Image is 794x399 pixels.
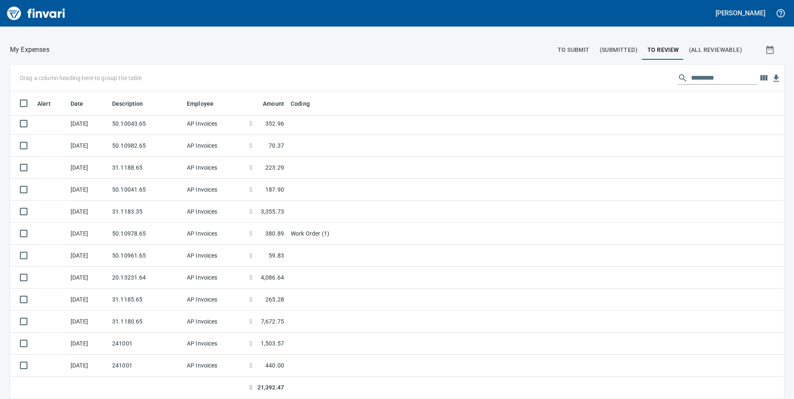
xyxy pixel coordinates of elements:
[265,119,284,128] span: 352.96
[184,179,246,201] td: AP Invoices
[71,99,94,109] span: Date
[249,119,252,128] span: $
[109,135,184,157] td: 50.10982.65
[184,311,246,333] td: AP Invoices
[249,251,252,260] span: $
[249,339,252,348] span: $
[187,99,224,109] span: Employee
[287,223,495,245] td: Work Order (1)
[184,289,246,311] td: AP Invoices
[249,383,252,392] span: $
[249,229,252,238] span: $
[689,45,742,55] span: (All Reviewable)
[757,72,770,84] button: Choose columns to display
[249,295,252,304] span: $
[249,141,252,150] span: $
[184,333,246,355] td: AP Invoices
[67,135,109,157] td: [DATE]
[109,289,184,311] td: 31.1185.65
[261,207,284,216] span: 3,355.73
[37,99,51,109] span: Alert
[67,201,109,223] td: [DATE]
[261,339,284,348] span: 1,503.57
[109,267,184,289] td: 20.13231.64
[37,99,61,109] span: Alert
[770,72,782,85] button: Download table
[249,317,252,326] span: $
[249,163,252,172] span: $
[67,289,109,311] td: [DATE]
[263,99,284,109] span: Amount
[5,3,67,23] img: Finvari
[67,179,109,201] td: [DATE]
[109,113,184,135] td: 50.10043.65
[112,99,143,109] span: Description
[600,45,637,55] span: (Submitted)
[257,383,284,392] span: 21,392.47
[249,185,252,194] span: $
[109,201,184,223] td: 31.1183.35
[184,223,246,245] td: AP Invoices
[67,245,109,267] td: [DATE]
[10,45,49,55] p: My Expenses
[269,251,284,260] span: 59.83
[112,99,154,109] span: Description
[647,45,679,55] span: To Review
[252,99,284,109] span: Amount
[67,355,109,377] td: [DATE]
[716,9,765,17] h5: [PERSON_NAME]
[20,74,142,82] p: Drag a column heading here to group the table
[109,223,184,245] td: 50.10978.65
[184,113,246,135] td: AP Invoices
[67,311,109,333] td: [DATE]
[291,99,310,109] span: Coding
[67,333,109,355] td: [DATE]
[184,267,246,289] td: AP Invoices
[109,333,184,355] td: 241001
[265,295,284,304] span: 265.28
[261,317,284,326] span: 7,672.75
[71,99,83,109] span: Date
[265,361,284,370] span: 440.00
[265,163,284,172] span: 223.29
[109,245,184,267] td: 50.10961.65
[67,113,109,135] td: [DATE]
[265,185,284,194] span: 187.90
[269,141,284,150] span: 70.37
[184,135,246,157] td: AP Invoices
[249,361,252,370] span: $
[184,245,246,267] td: AP Invoices
[713,7,767,19] button: [PERSON_NAME]
[67,267,109,289] td: [DATE]
[109,355,184,377] td: 241001
[184,355,246,377] td: AP Invoices
[10,45,49,55] nav: breadcrumb
[249,207,252,216] span: $
[184,157,246,179] td: AP Invoices
[187,99,213,109] span: Employee
[109,179,184,201] td: 50.10041.65
[558,45,590,55] span: To Submit
[249,273,252,282] span: $
[109,157,184,179] td: 31.1188.65
[67,223,109,245] td: [DATE]
[184,201,246,223] td: AP Invoices
[109,311,184,333] td: 31.1180.65
[291,99,321,109] span: Coding
[67,157,109,179] td: [DATE]
[261,273,284,282] span: 4,086.64
[265,229,284,238] span: 380.89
